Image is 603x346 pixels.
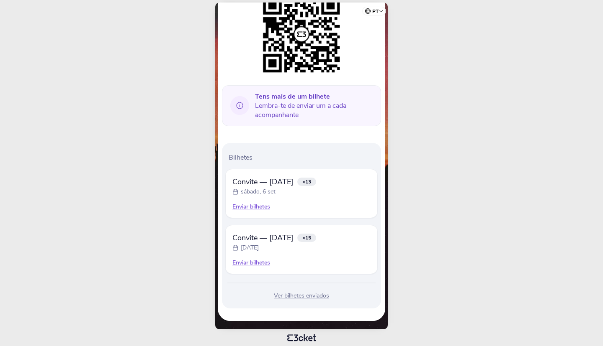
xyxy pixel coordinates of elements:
p: Bilhetes [229,153,378,162]
span: ×15 [297,234,316,242]
span: ×13 [297,178,316,186]
div: Ver bilhetes enviados [225,292,378,300]
p: sábado, 6 set [241,188,276,196]
span: Convite — [DATE] [232,233,294,243]
div: Enviar bilhetes [232,203,371,211]
span: Convite — [DATE] [232,177,294,187]
b: Tens mais de um bilhete [255,92,330,101]
p: [DATE] [241,244,259,252]
span: Lembra-te de enviar um a cada acompanhante [255,92,374,120]
div: Enviar bilhetes [232,259,371,267]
